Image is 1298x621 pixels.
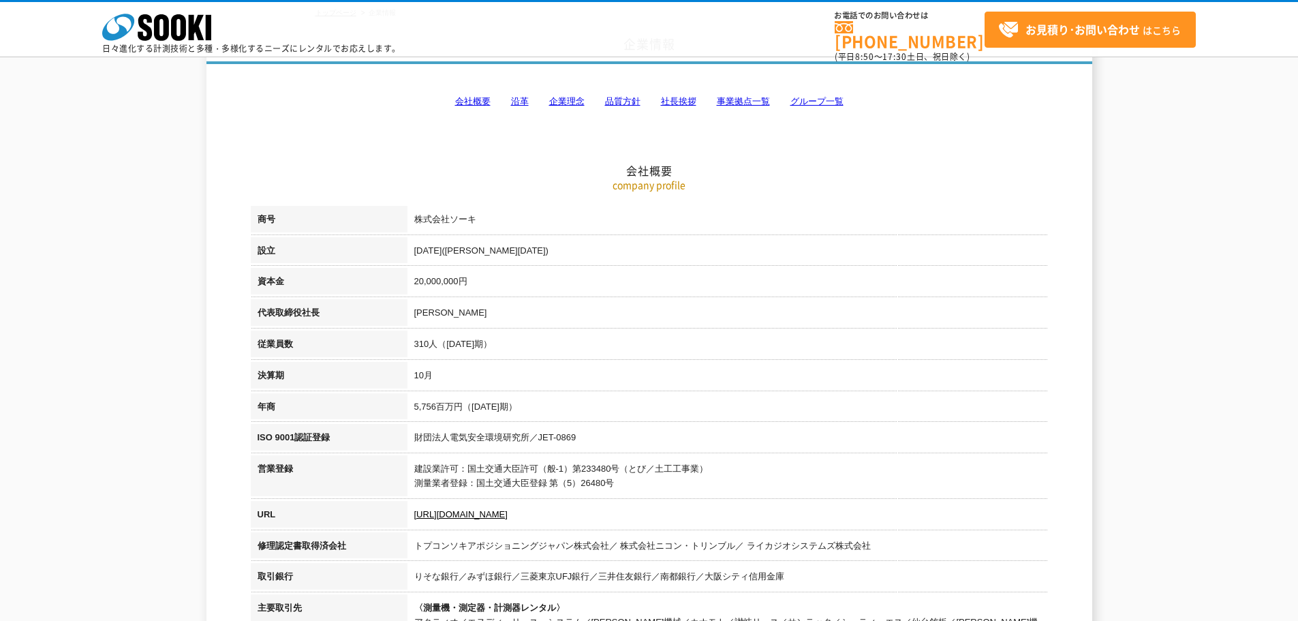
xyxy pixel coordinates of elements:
span: 〈測量機・測定器・計測器レンタル〉 [414,603,565,613]
th: 資本金 [251,268,407,299]
th: 代表取締役社長 [251,299,407,331]
a: 会社概要 [455,96,491,106]
td: [DATE]([PERSON_NAME][DATE]) [407,237,1048,269]
th: 決算期 [251,362,407,393]
th: 年商 [251,393,407,425]
td: 建設業許可：国土交通大臣許可（般-1）第233480号（とび／土工工事業） 測量業者登録：国土交通大臣登録 第（5）26480号 [407,455,1048,501]
td: りそな銀行／みずほ銀行／三菱東京UFJ銀行／三井住友銀行／南都銀行／大阪シティ信用金庫 [407,563,1048,594]
span: (平日 ～ 土日、祝日除く) [835,50,970,63]
td: 10月 [407,362,1048,393]
td: 20,000,000円 [407,268,1048,299]
a: 沿革 [511,96,529,106]
span: はこちら [998,20,1181,40]
p: company profile [251,178,1048,192]
a: [PHONE_NUMBER] [835,21,985,49]
a: 品質方針 [605,96,640,106]
a: [URL][DOMAIN_NAME] [414,509,508,519]
a: グループ一覧 [790,96,844,106]
td: 株式会社ソーキ [407,206,1048,237]
th: 商号 [251,206,407,237]
p: 日々進化する計測技術と多種・多様化するニーズにレンタルでお応えします。 [102,44,401,52]
td: [PERSON_NAME] [407,299,1048,331]
span: お電話でのお問い合わせは [835,12,985,20]
th: URL [251,501,407,532]
span: 8:50 [855,50,874,63]
th: ISO 9001認証登録 [251,424,407,455]
h2: 会社概要 [251,27,1048,178]
strong: お見積り･お問い合わせ [1025,21,1140,37]
td: 財団法人電気安全環境研究所／JET-0869 [407,424,1048,455]
a: 企業理念 [549,96,585,106]
a: お見積り･お問い合わせはこちら [985,12,1196,48]
span: 17:30 [882,50,907,63]
th: 修理認定書取得済会社 [251,532,407,564]
th: 取引銀行 [251,563,407,594]
th: 営業登録 [251,455,407,501]
a: 事業拠点一覧 [717,96,770,106]
th: 従業員数 [251,331,407,362]
th: 設立 [251,237,407,269]
a: 社長挨拶 [661,96,696,106]
td: 310人（[DATE]期） [407,331,1048,362]
td: トプコンソキアポジショニングジャパン株式会社／ 株式会社ニコン・トリンブル／ ライカジオシステムズ株式会社 [407,532,1048,564]
td: 5,756百万円（[DATE]期） [407,393,1048,425]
